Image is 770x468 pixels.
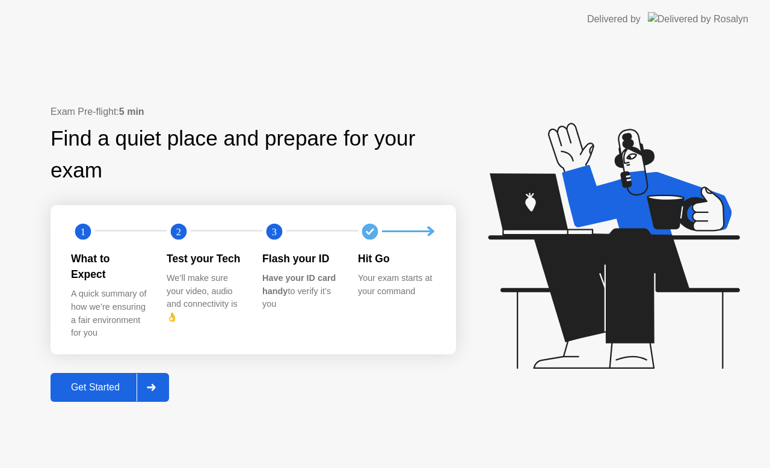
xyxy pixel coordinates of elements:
div: We’ll make sure your video, audio and connectivity is 👌 [167,272,243,324]
div: Hit Go [358,251,434,266]
div: Exam Pre-flight: [51,105,456,119]
div: Delivered by [587,12,641,26]
text: 1 [81,226,85,237]
div: Flash your ID [262,251,339,266]
div: to verify it’s you [262,272,339,311]
text: 2 [176,226,181,237]
text: 3 [272,226,277,237]
div: A quick summary of how we’re ensuring a fair environment for you [71,288,147,339]
div: Find a quiet place and prepare for your exam [51,123,456,186]
div: What to Expect [71,251,147,283]
div: Get Started [54,382,137,393]
button: Get Started [51,373,169,402]
div: Test your Tech [167,251,243,266]
b: Have your ID card handy [262,273,336,296]
b: 5 min [119,106,144,117]
img: Delivered by Rosalyn [648,12,748,26]
div: Your exam starts at your command [358,272,434,298]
